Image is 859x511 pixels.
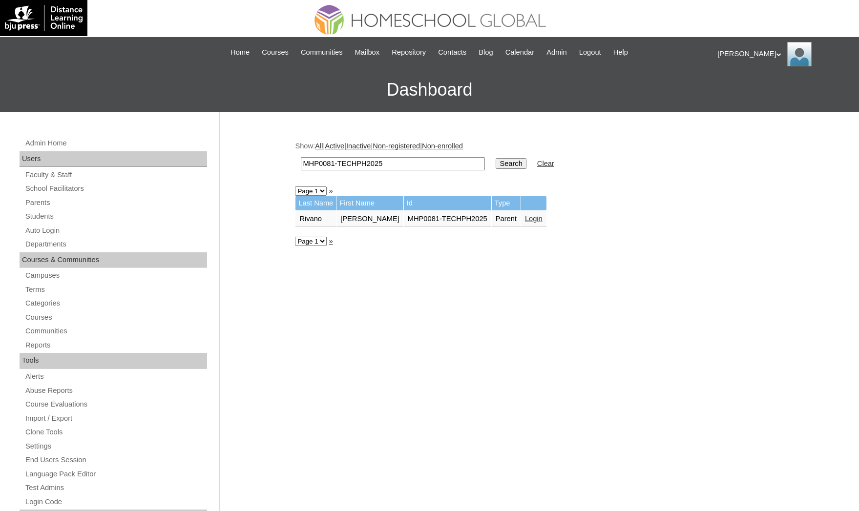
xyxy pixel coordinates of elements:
a: Clone Tools [24,426,207,438]
a: Login [525,215,543,223]
a: Departments [24,238,207,250]
a: Admin [542,47,572,58]
input: Search [301,157,485,170]
a: Campuses [24,269,207,282]
td: Last Name [295,196,336,210]
span: Blog [479,47,493,58]
a: Language Pack Editor [24,468,207,480]
a: » [329,187,333,195]
img: logo-white.png [5,5,83,31]
a: Clear [537,160,554,167]
a: Admin Home [24,137,207,149]
span: Calendar [505,47,534,58]
td: Rivano [295,211,336,227]
a: Contacts [433,47,471,58]
a: » [329,237,333,245]
div: Users [20,151,207,167]
span: Communities [301,47,343,58]
a: Courses [257,47,293,58]
a: Reports [24,339,207,351]
div: Courses & Communities [20,252,207,268]
h3: Dashboard [5,68,854,112]
a: All [315,142,323,150]
td: Id [404,196,491,210]
div: Show: | | | | [295,141,778,176]
a: Repository [387,47,431,58]
span: Help [613,47,628,58]
a: School Facilitators [24,183,207,195]
span: Mailbox [355,47,380,58]
a: Settings [24,440,207,452]
a: Import / Export [24,412,207,425]
a: Courses [24,311,207,324]
a: Course Evaluations [24,398,207,410]
div: [PERSON_NAME] [717,42,849,66]
a: Categories [24,297,207,309]
a: Terms [24,284,207,296]
a: Active [325,142,344,150]
a: Home [226,47,254,58]
a: Communities [24,325,207,337]
img: Ariane Ebuen [787,42,812,66]
span: Home [230,47,250,58]
span: Repository [392,47,426,58]
span: Logout [579,47,601,58]
a: Alerts [24,370,207,383]
td: First Name [336,196,403,210]
a: Faculty & Staff [24,169,207,181]
input: Search [496,158,526,169]
div: Tools [20,353,207,368]
a: Help [608,47,633,58]
td: Parent [492,211,521,227]
td: [PERSON_NAME] [336,211,403,227]
a: Abuse Reports [24,385,207,397]
a: Logout [574,47,606,58]
a: Communities [296,47,348,58]
a: Students [24,210,207,223]
td: MHP0081-TECHPH2025 [404,211,491,227]
a: Login Code [24,496,207,508]
a: Non-registered [373,142,420,150]
a: Non-enrolled [422,142,463,150]
a: Calendar [501,47,539,58]
td: Type [492,196,521,210]
a: Inactive [346,142,371,150]
a: Blog [474,47,498,58]
a: End Users Session [24,454,207,466]
span: Contacts [438,47,466,58]
span: Courses [262,47,289,58]
span: Admin [546,47,567,58]
a: Mailbox [350,47,385,58]
a: Parents [24,197,207,209]
a: Auto Login [24,225,207,237]
a: Test Admins [24,482,207,494]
